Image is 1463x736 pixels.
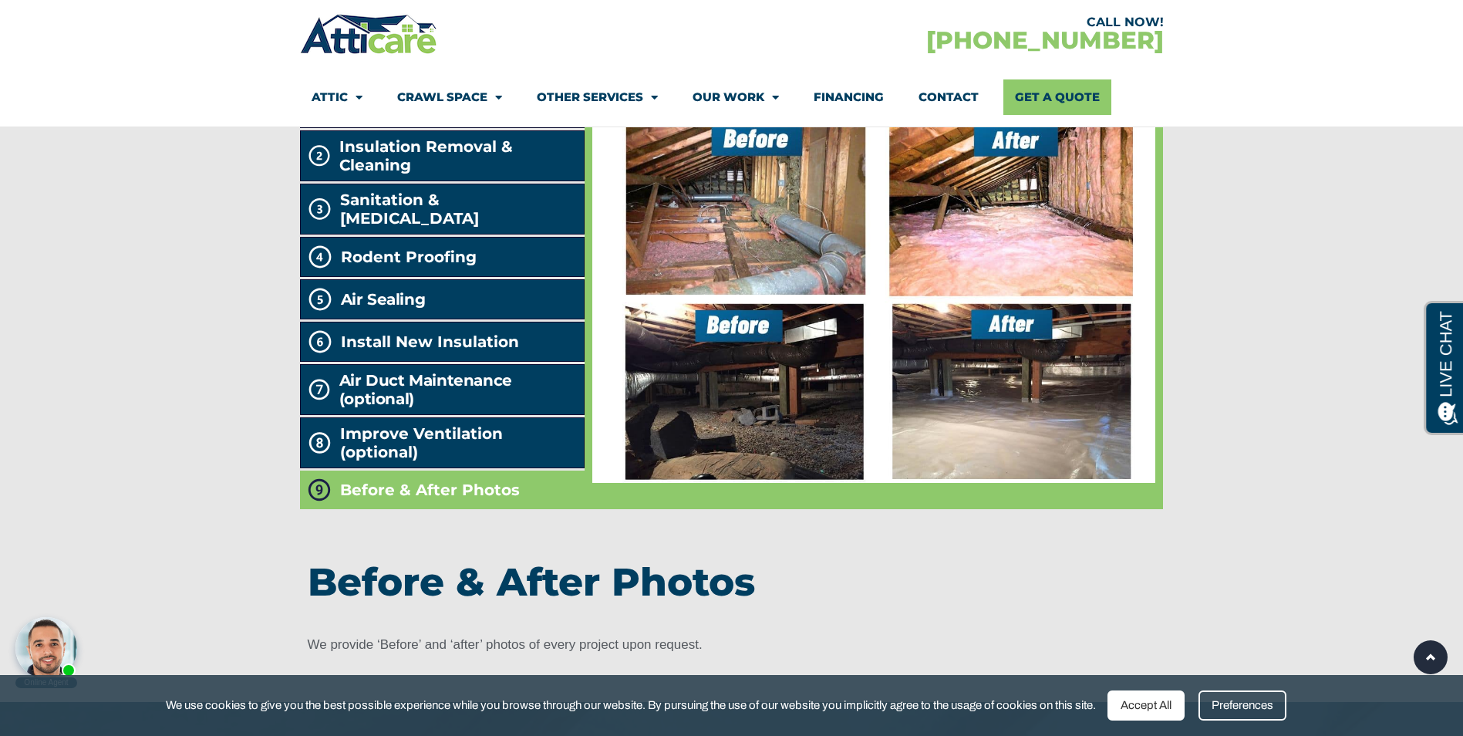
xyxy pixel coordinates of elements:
p: We provide ‘Before’ and ‘after’ photos of every project upon request. [308,634,1156,656]
span: Rodent Proofing [341,248,477,266]
a: Get A Quote [1003,79,1111,115]
span: Opens a chat window [38,12,124,32]
h2: Air Duct Maintenance (optional) [339,371,578,408]
iframe: Chat Invitation [8,613,85,690]
span: Before & After Photos [340,481,520,499]
span: Sanitation & [MEDICAL_DATA] [340,191,578,228]
a: Attic [312,79,362,115]
nav: Menu [312,79,1152,115]
div: Preferences [1198,690,1286,721]
a: Contact [919,79,979,115]
span: We use cookies to give you the best possible experience while you browse through our website. By ... [166,696,1096,715]
a: Other Services [537,79,658,115]
span: Insulation Removal & Cleaning [339,137,578,174]
div: Accept All [1107,690,1185,721]
a: Financing [814,79,884,115]
span: Install New Insulation [341,333,519,351]
div: CALL NOW! [732,16,1164,29]
a: Crawl Space [397,79,502,115]
h2: Air Sealing [341,290,426,309]
h3: Before & After Photos [308,563,1156,602]
span: Improve Ventilation (optional) [340,424,578,461]
a: Our Work [693,79,779,115]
